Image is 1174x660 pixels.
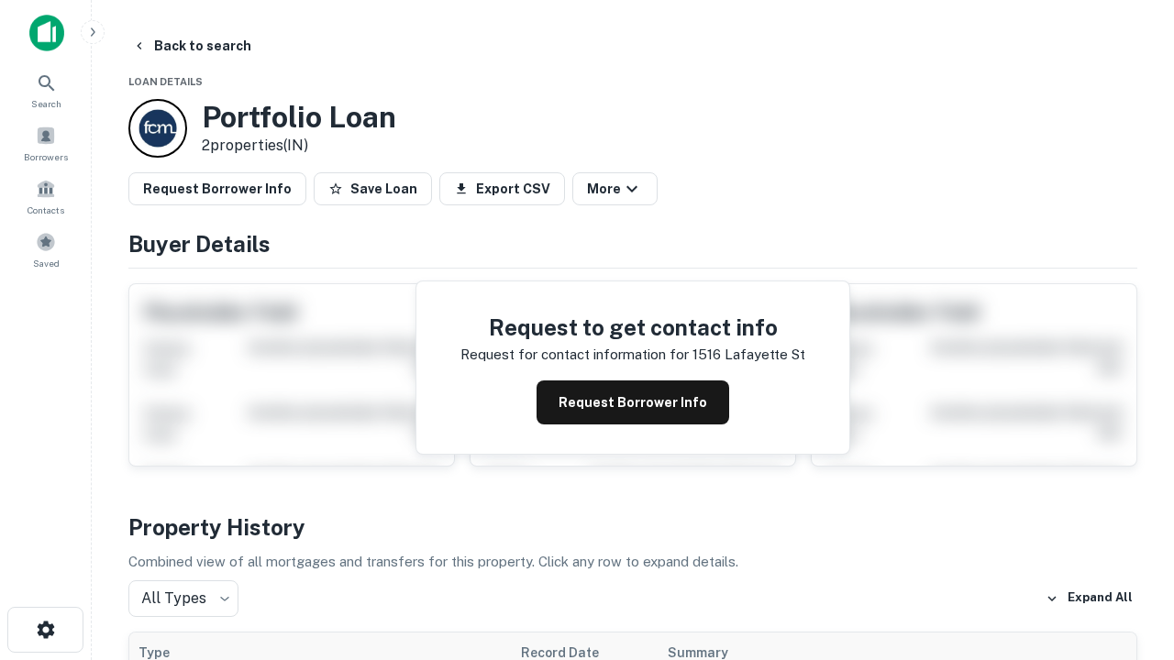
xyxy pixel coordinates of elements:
button: Save Loan [314,172,432,205]
span: Contacts [28,203,64,217]
button: More [572,172,658,205]
button: Export CSV [439,172,565,205]
h4: Request to get contact info [460,311,805,344]
div: All Types [128,580,238,617]
a: Saved [6,225,86,274]
img: capitalize-icon.png [29,15,64,51]
a: Contacts [6,171,86,221]
a: Borrowers [6,118,86,168]
iframe: Chat Widget [1082,513,1174,601]
h4: Buyer Details [128,227,1137,260]
h4: Property History [128,511,1137,544]
p: 2 properties (IN) [202,135,396,157]
span: Loan Details [128,76,203,87]
button: Expand All [1041,585,1137,612]
span: Borrowers [24,149,68,164]
span: Saved [33,256,60,270]
button: Request Borrower Info [537,380,729,424]
button: Back to search [125,29,259,62]
p: Request for contact information for [460,344,689,366]
span: Search [31,96,61,111]
p: 1516 lafayette st [692,344,805,366]
a: Search [6,65,86,115]
button: Request Borrower Info [128,172,306,205]
h3: Portfolio Loan [202,100,396,135]
p: Combined view of all mortgages and transfers for this property. Click any row to expand details. [128,551,1137,573]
